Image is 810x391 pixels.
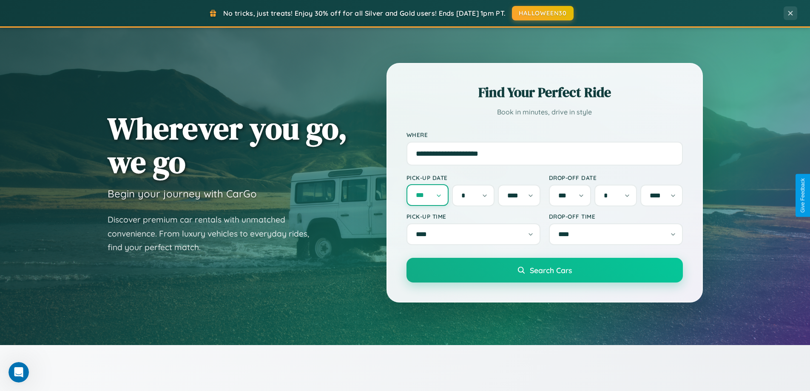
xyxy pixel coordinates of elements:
iframe: Intercom live chat [9,362,29,382]
h1: Wherever you go, we go [108,111,347,179]
label: Where [406,131,683,138]
label: Drop-off Time [549,213,683,220]
label: Pick-up Date [406,174,540,181]
p: Discover premium car rentals with unmatched convenience. From luxury vehicles to everyday rides, ... [108,213,320,254]
button: HALLOWEEN30 [512,6,574,20]
h3: Begin your journey with CarGo [108,187,257,200]
h2: Find Your Perfect Ride [406,83,683,102]
span: Search Cars [530,265,572,275]
span: No tricks, just treats! Enjoy 30% off for all Silver and Gold users! Ends [DATE] 1pm PT. [223,9,506,17]
label: Drop-off Date [549,174,683,181]
div: Give Feedback [800,178,806,213]
p: Book in minutes, drive in style [406,106,683,118]
button: Search Cars [406,258,683,283]
label: Pick-up Time [406,213,540,220]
